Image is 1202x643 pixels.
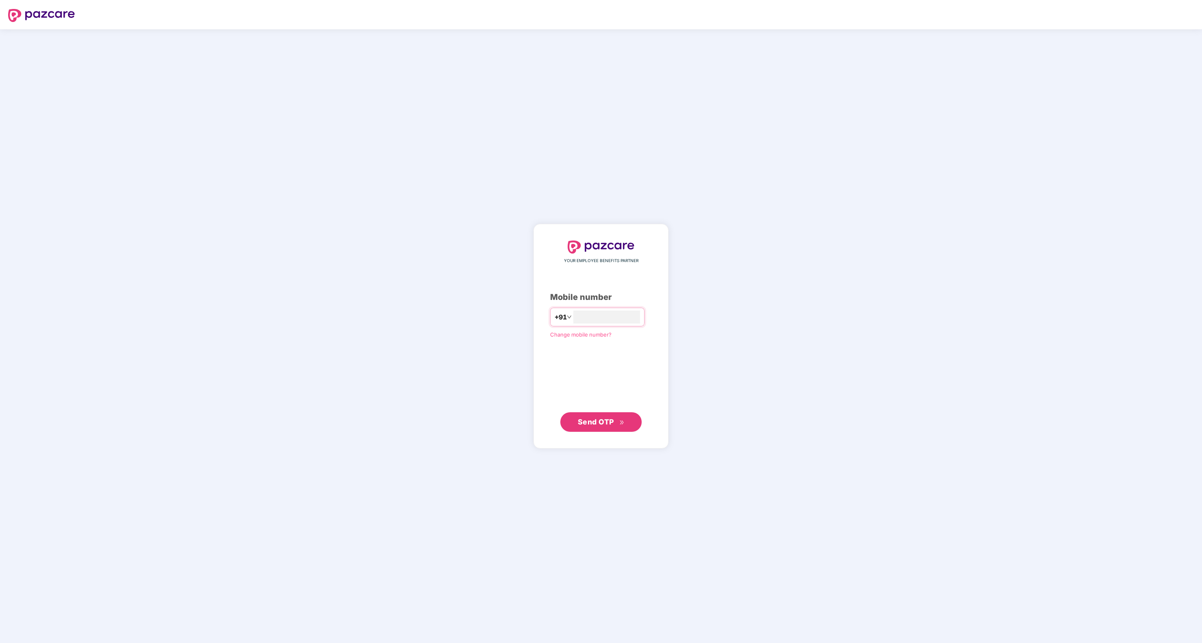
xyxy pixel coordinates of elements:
[555,312,567,322] span: +91
[550,331,612,338] a: Change mobile number?
[619,420,625,425] span: double-right
[8,9,75,22] img: logo
[560,412,642,432] button: Send OTPdouble-right
[578,418,614,426] span: Send OTP
[564,258,638,264] span: YOUR EMPLOYEE BENEFITS PARTNER
[568,241,634,254] img: logo
[550,291,652,304] div: Mobile number
[567,315,572,319] span: down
